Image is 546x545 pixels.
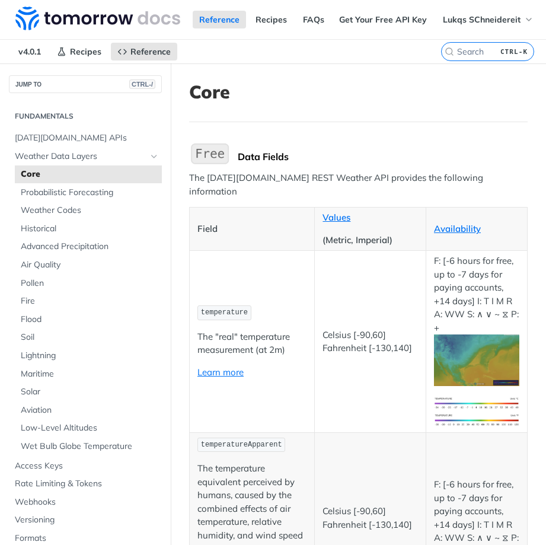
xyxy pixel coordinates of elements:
a: Weather Codes [15,202,162,219]
a: Get Your Free API Key [333,11,433,28]
a: FAQs [296,11,331,28]
span: Weather Codes [21,205,159,216]
a: Rate Limiting & Tokens [9,475,162,493]
span: Flood [21,314,159,326]
p: (Metric, Imperial) [323,234,418,247]
p: The "real" temperature measurement (at 2m) [197,330,306,357]
span: temperatureApparent [201,441,282,449]
span: Historical [21,223,159,235]
img: Tomorrow.io Weather API Docs [15,7,180,30]
span: Advanced Precipitation [21,241,159,253]
p: F: [-6 hours for free, up to -7 days for paying accounts, +14 days] I: T I M R A: WW S: ∧ ∨ ~ ⧖ P: + [434,254,519,385]
a: Fire [15,292,162,310]
a: Low-Level Altitudes [15,419,162,437]
p: Field [197,222,306,236]
span: Aviation [21,404,159,416]
p: The [DATE][DOMAIN_NAME] REST Weather API provides the following information [189,171,528,198]
a: Reference [111,43,177,60]
a: Values [323,212,350,223]
a: [DATE][DOMAIN_NAME] APIs [9,129,162,147]
span: Fire [21,295,159,307]
a: Flood [15,311,162,329]
svg: Search [445,47,454,56]
a: Availability [434,223,481,234]
a: Historical [15,220,162,238]
span: Reference [130,46,171,57]
span: Probabilistic Forecasting [21,187,159,199]
span: v4.0.1 [12,43,47,60]
a: Wet Bulb Globe Temperature [15,438,162,455]
a: Webhooks [9,493,162,511]
span: Maritime [21,368,159,380]
span: Webhooks [15,496,159,508]
a: Advanced Precipitation [15,238,162,256]
span: Wet Bulb Globe Temperature [21,441,159,452]
a: Reference [193,11,246,28]
span: Air Quality [21,259,159,271]
span: Rate Limiting & Tokens [15,478,159,490]
a: Probabilistic Forecasting [15,184,162,202]
a: Access Keys [9,457,162,475]
button: Lukqs SChneidereit [436,11,540,28]
span: Core [21,168,159,180]
a: Core [15,165,162,183]
span: Expand image [434,413,519,425]
span: Expand image [434,353,519,365]
a: Maritime [15,365,162,383]
a: Versioning [9,511,162,529]
a: Lightning [15,347,162,365]
span: Versioning [15,514,159,526]
div: Data Fields [238,151,528,162]
h2: Fundamentals [9,111,162,122]
a: Learn more [197,366,244,378]
span: Weather Data Layers [15,151,146,162]
span: Soil [21,332,159,343]
button: JUMP TOCTRL-/ [9,75,162,93]
span: Recipes [70,46,101,57]
span: CTRL-/ [129,79,155,89]
a: Pollen [15,275,162,292]
a: Soil [15,329,162,346]
a: Solar [15,383,162,401]
span: [DATE][DOMAIN_NAME] APIs [15,132,159,144]
span: Solar [21,386,159,398]
h1: Core [189,81,528,103]
a: Air Quality [15,256,162,274]
span: Access Keys [15,460,159,472]
span: Lukqs SChneidereit [443,14,521,25]
p: Celsius [-90,60] Fahrenheit [-130,140] [323,505,418,531]
a: Aviation [15,401,162,419]
span: Pollen [21,278,159,289]
a: Recipes [50,43,108,60]
span: Expand image [434,397,519,408]
span: Low-Level Altitudes [21,422,159,434]
span: temperature [201,308,248,317]
span: Lightning [21,350,159,362]
button: Hide subpages for Weather Data Layers [149,152,159,161]
a: Recipes [249,11,293,28]
a: Weather Data LayersHide subpages for Weather Data Layers [9,148,162,165]
span: Formats [15,533,159,544]
p: Celsius [-90,60] Fahrenheit [-130,140] [323,329,418,355]
kbd: CTRL-K [497,46,531,58]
